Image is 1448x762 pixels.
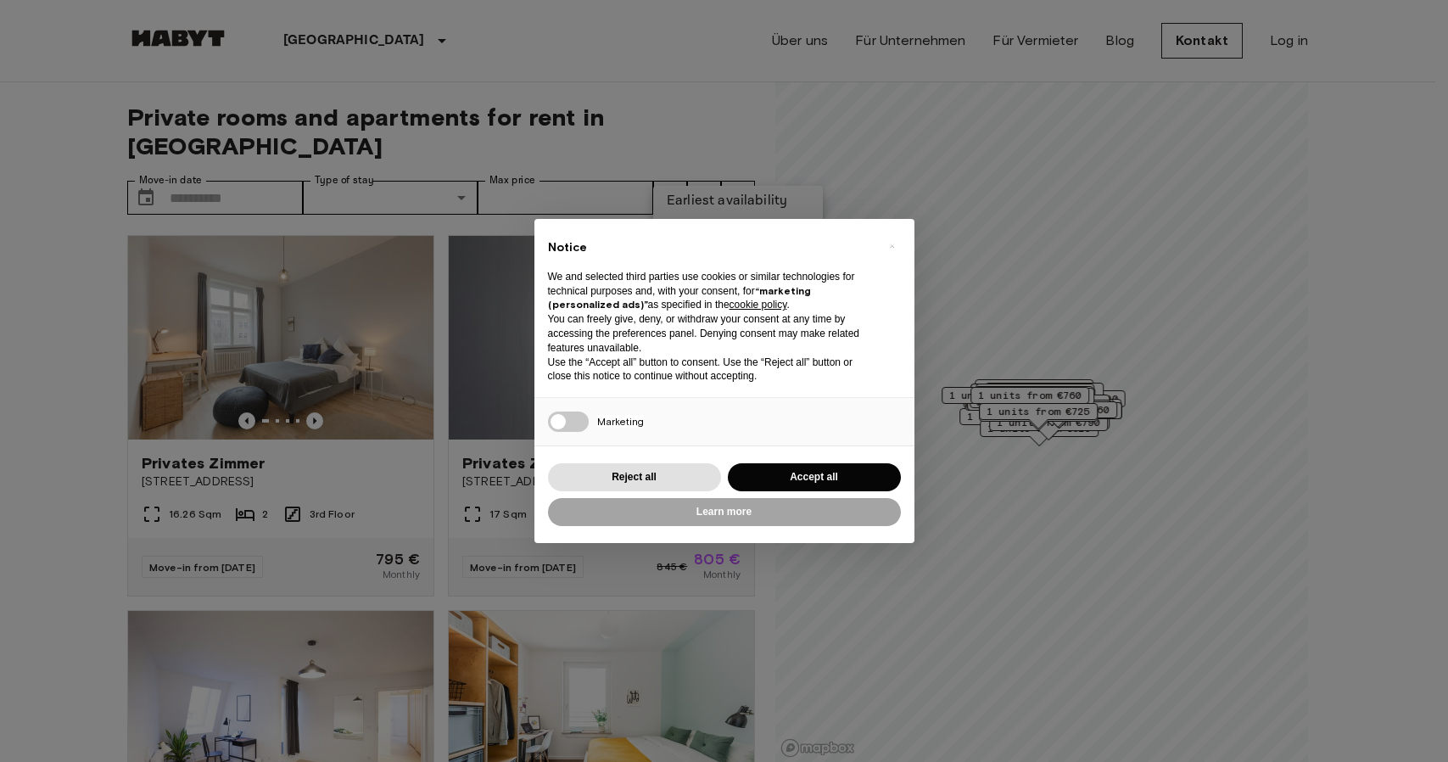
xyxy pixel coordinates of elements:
a: cookie policy [730,299,787,311]
button: Reject all [548,463,721,491]
button: Accept all [728,463,901,491]
p: Use the “Accept all” button to consent. Use the “Reject all” button or close this notice to conti... [548,356,874,384]
strong: “marketing (personalized ads)” [548,284,811,311]
p: You can freely give, deny, or withdraw your consent at any time by accessing the preferences pane... [548,312,874,355]
span: × [889,236,895,256]
h2: Notice [548,239,874,256]
span: Marketing [597,415,644,428]
button: Close this notice [879,233,906,260]
p: We and selected third parties use cookies or similar technologies for technical purposes and, wit... [548,270,874,312]
button: Learn more [548,498,901,526]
